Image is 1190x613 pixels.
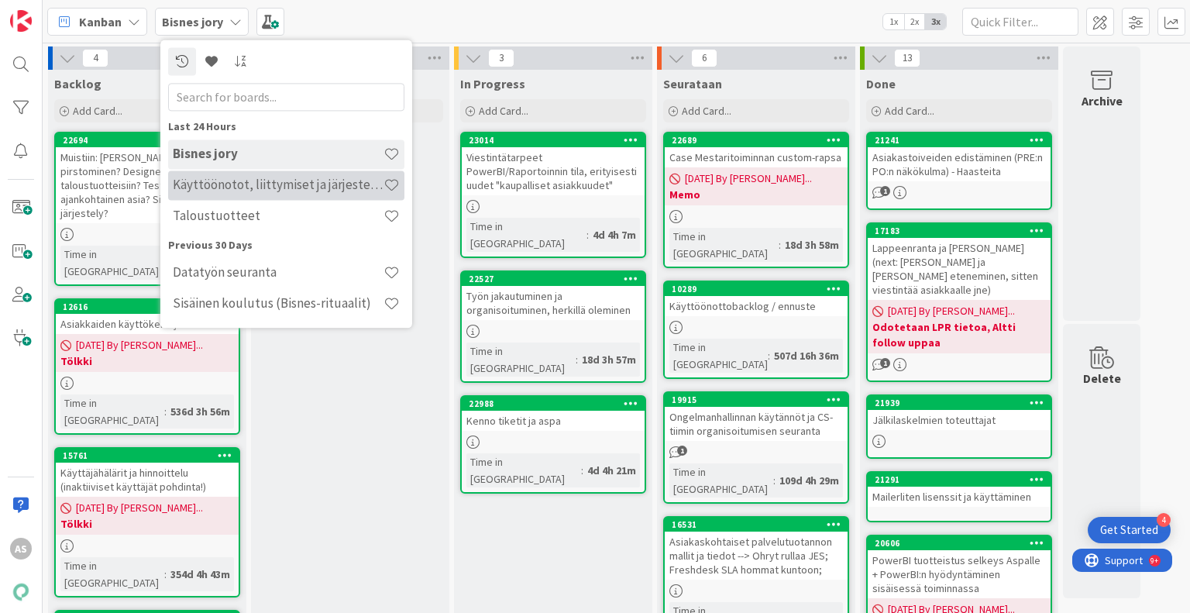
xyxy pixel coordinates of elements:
div: 17183 [868,224,1051,238]
a: 22689Case Mestaritoiminnan custom-rapsa[DATE] By [PERSON_NAME]...MemoTime in [GEOGRAPHIC_DATA]:18... [663,132,849,268]
div: 21241Asiakastoiveiden edistäminen (PRE:n PO:n näkökulma) - Haasteita [868,133,1051,181]
span: 3 [488,49,514,67]
div: 16531 [672,519,848,530]
div: 20606 [868,536,1051,550]
span: Seurataan [663,76,722,91]
div: Time in [GEOGRAPHIC_DATA] [466,218,586,252]
div: 19915 [672,394,848,405]
a: 21291Mailerliten lisenssit ja käyttäminen [866,471,1052,522]
div: Case Mestaritoiminnan custom-rapsa [665,147,848,167]
div: 19915Ongelmanhallinnan käytännöt ja CS-tiimin organisoitumisen seuranta [665,393,848,441]
span: 1x [883,14,904,29]
div: AS [10,538,32,560]
span: [DATE] By [PERSON_NAME]... [888,303,1015,319]
div: Delete [1083,369,1121,387]
div: Käyttäjähälärit ja hinnoittelu (inaktiiviset käyttäjät pohdinta!) [56,463,239,497]
div: Get Started [1100,522,1158,538]
div: PowerBI tuotteistus selkeys Aspalle + PowerBI:n hyödyntäminen sisäisessä toiminnassa [868,550,1051,598]
div: Mailerliten lisenssit ja käyttäminen [868,487,1051,507]
a: 12616Asiakkaiden käyttökertojen seuranta[DATE] By [PERSON_NAME]...TölkkiTime in [GEOGRAPHIC_DATA]... [54,298,240,435]
span: Add Card... [682,104,731,118]
div: 4d 4h 7m [589,226,640,243]
div: Kenno tiketit ja aspa [462,411,645,431]
div: 12616Asiakkaiden käyttökertojen seuranta [56,300,239,334]
div: 22988 [469,398,645,409]
div: Lappeenranta ja [PERSON_NAME] (next: [PERSON_NAME] ja [PERSON_NAME] eteneminen, sitten viestintää... [868,238,1051,300]
span: 4 [82,49,108,67]
h4: Käyttöönotot, liittymiset ja järjestelmävaihdokset [173,177,383,193]
span: [DATE] By [PERSON_NAME]... [76,500,203,516]
span: Support [33,2,71,21]
div: 22694 [63,135,239,146]
div: Jälkilaskelmien toteuttajat [868,410,1051,430]
div: Asiakkaiden käyttökertojen seuranta [56,314,239,334]
div: Time in [GEOGRAPHIC_DATA] [669,228,779,262]
span: : [773,472,776,489]
div: 15761Käyttäjähälärit ja hinnoittelu (inaktiiviset käyttäjät pohdinta!) [56,449,239,497]
span: 3x [925,14,946,29]
a: 17183Lappeenranta ja [PERSON_NAME] (next: [PERSON_NAME] ja [PERSON_NAME] eteneminen, sitten viest... [866,222,1052,382]
div: 16531Asiakaskohtaiset palvelutuotannon mallit ja tiedot --> Ohryt rullaa JES; Freshdesk SLA homma... [665,518,848,580]
div: 17183 [875,226,1051,236]
div: 10289 [672,284,848,294]
div: 22988 [462,397,645,411]
div: Open Get Started checklist, remaining modules: 4 [1088,517,1171,543]
div: 12616 [63,301,239,312]
div: 22988Kenno tiketit ja aspa [462,397,645,431]
b: Tölkki [60,353,234,369]
div: 23014Viestintätarpeet PowerBI/Raportoinnin tila, erityisesti uudet "kaupalliset asiakkuudet" [462,133,645,195]
a: 21939Jälkilaskelmien toteuttajat [866,394,1052,459]
div: 4 [1157,513,1171,527]
div: 109d 4h 29m [776,472,843,489]
span: : [581,462,583,479]
div: 23014 [469,135,645,146]
div: 9+ [78,6,86,19]
div: 20606PowerBI tuotteistus selkeys Aspalle + PowerBI:n hyödyntäminen sisäisessä toiminnassa [868,536,1051,598]
h4: Taloustuotteet [173,208,383,224]
span: Add Card... [479,104,528,118]
span: 2x [904,14,925,29]
img: Visit kanbanzone.com [10,10,32,32]
div: 22527 [462,272,645,286]
div: Muistiin: [PERSON_NAME] roolin pirstominen? Designer taloustuotteisiin? Testaus? Milloin ajankoht... [56,147,239,223]
span: [DATE] By [PERSON_NAME]... [685,170,812,187]
div: Ongelmanhallinnan käytännöt ja CS-tiimin organisoitumisen seuranta [665,407,848,441]
div: 18d 3h 58m [781,236,843,253]
div: 15761 [63,450,239,461]
div: 16531 [665,518,848,532]
a: 22988Kenno tiketit ja aspaTime in [GEOGRAPHIC_DATA]:4d 4h 21m [460,395,646,494]
span: : [164,566,167,583]
div: 507d 16h 36m [770,347,843,364]
div: 21241 [868,133,1051,147]
div: 18d 3h 57m [578,351,640,368]
div: 21939 [875,398,1051,408]
div: Archive [1082,91,1123,110]
span: 1 [880,358,890,368]
b: Odotetaan LPR tietoa, Altti follow uppaa [872,319,1046,350]
span: Backlog [54,76,101,91]
div: 21939 [868,396,1051,410]
span: Add Card... [73,104,122,118]
div: Time in [GEOGRAPHIC_DATA] [669,463,773,498]
div: 21291 [875,474,1051,485]
span: In Progress [460,76,525,91]
div: 22694 [56,133,239,147]
span: 1 [677,446,687,456]
div: Työn jakautuminen ja organisoituminen, herkillä oleminen [462,286,645,320]
div: 21241 [875,135,1051,146]
div: 22689 [665,133,848,147]
div: 12616 [56,300,239,314]
a: 22694Muistiin: [PERSON_NAME] roolin pirstominen? Designer taloustuotteisiin? Testaus? Milloin aja... [54,132,240,286]
div: 10289Käyttöönottobacklog / ennuste [665,282,848,316]
span: Add Card... [885,104,934,118]
span: 13 [894,49,920,67]
span: Done [866,76,896,91]
span: : [768,347,770,364]
img: avatar [10,581,32,603]
div: 10289 [665,282,848,296]
div: 22527Työn jakautuminen ja organisoituminen, herkillä oleminen [462,272,645,320]
div: 4d 4h 21m [583,462,640,479]
h4: Sisäinen koulutus (Bisnes-rituaalit) [173,296,383,312]
span: Kanban [79,12,122,31]
div: 20606 [875,538,1051,549]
